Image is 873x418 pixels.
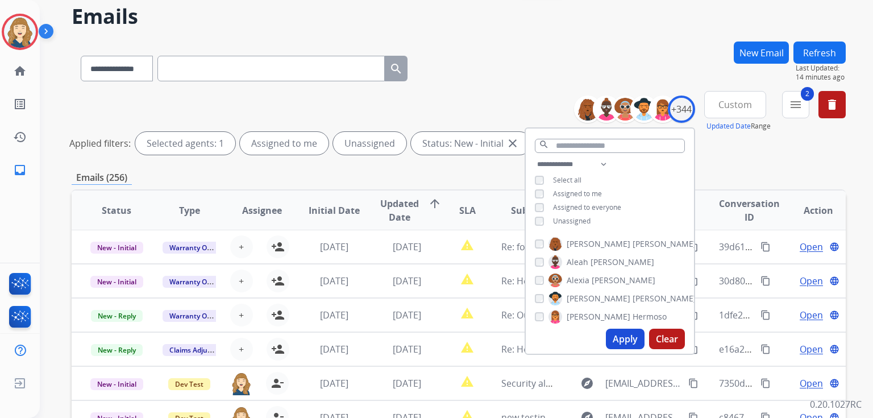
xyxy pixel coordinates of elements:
span: Dev Test [168,378,210,390]
span: [PERSON_NAME] [567,238,630,250]
mat-icon: home [13,64,27,78]
img: agent-avatar [230,372,252,395]
span: Re: follow up [501,241,556,253]
mat-icon: inbox [13,163,27,177]
span: Warranty Ops [163,310,221,322]
div: Assigned to me [240,132,329,155]
span: [PERSON_NAME] [591,256,654,268]
button: + [230,338,253,361]
mat-icon: person_remove [271,376,284,390]
mat-icon: content_copy [760,378,771,388]
span: New - Reply [91,344,143,356]
span: Open [800,274,823,288]
mat-icon: delete [825,98,839,111]
span: Claims Adjudication [163,344,240,356]
span: + [239,274,244,288]
span: [DATE] [320,309,348,321]
button: + [230,270,253,292]
span: Hermoso [633,311,667,322]
span: Re: Outstanding Claims [501,309,601,321]
div: Unassigned [333,132,406,155]
mat-icon: search [539,139,549,150]
mat-icon: report_problem [460,375,474,388]
span: New - Initial [90,242,143,254]
th: Action [773,191,846,230]
mat-icon: language [829,276,839,286]
mat-icon: content_copy [760,276,771,286]
span: Security alert [501,377,558,390]
span: Range [706,121,771,131]
h2: Emails [72,5,846,28]
span: 14 minutes ago [796,73,846,82]
span: [DATE] [320,275,348,287]
span: [PERSON_NAME] [567,311,630,322]
mat-icon: content_copy [688,344,699,354]
p: 0.20.1027RC [810,398,862,411]
div: +344 [668,96,695,123]
span: Assignee [242,204,282,217]
span: [PERSON_NAME] [633,293,696,304]
span: Unassigned [553,216,591,226]
mat-icon: content_copy [760,310,771,320]
button: New Email [734,42,789,64]
mat-icon: person_add [271,342,285,356]
mat-icon: arrow_upward [428,197,442,210]
span: Open [800,342,823,356]
span: New - Initial [90,276,143,288]
mat-icon: language [829,310,839,320]
span: Alexia [567,275,589,286]
mat-icon: language [829,242,839,252]
span: [PERSON_NAME] [633,238,696,250]
span: Warranty Ops [163,242,221,254]
mat-icon: content_copy [760,242,771,252]
span: [DATE] [320,241,348,253]
span: [DATE] [393,343,421,355]
span: [DATE] [320,343,348,355]
span: [DATE] [320,377,348,390]
span: Aleah [567,256,588,268]
span: Conversation ID [719,197,780,224]
mat-icon: language [829,378,839,388]
mat-icon: person_add [271,274,285,288]
span: + [239,308,244,322]
span: [DATE] [393,275,421,287]
span: Subject [511,204,544,217]
span: Open [800,308,823,322]
span: + [239,240,244,254]
mat-icon: history [13,130,27,144]
button: Apply [606,329,645,349]
mat-icon: report_problem [460,307,474,320]
button: Updated Date [706,122,751,131]
mat-icon: explore [580,376,594,390]
span: [DATE] [393,309,421,321]
span: New - Initial [90,378,143,390]
mat-icon: report_problem [460,272,474,286]
span: [PERSON_NAME] [567,293,630,304]
span: Assigned to everyone [553,202,621,212]
button: Clear [649,329,685,349]
mat-icon: menu [789,98,803,111]
button: + [230,235,253,258]
span: Initial Date [309,204,360,217]
mat-icon: report_problem [460,238,474,252]
mat-icon: close [506,136,519,150]
mat-icon: content_copy [688,276,699,286]
span: [EMAIL_ADDRESS][DOMAIN_NAME] [605,376,681,390]
mat-icon: person_add [271,308,285,322]
span: Updated Date [380,197,419,224]
span: + [239,342,244,356]
img: avatar [4,16,36,48]
button: Custom [704,91,766,118]
button: 2 [782,91,809,118]
span: 2 [801,87,814,101]
div: Selected agents: 1 [135,132,235,155]
mat-icon: content_copy [688,310,699,320]
div: Status: New - Initial [411,132,531,155]
mat-icon: content_copy [688,242,699,252]
span: New - Reply [91,310,143,322]
mat-icon: search [389,62,403,76]
mat-icon: report_problem [460,341,474,354]
span: SLA [459,204,476,217]
span: Last Updated: [796,64,846,73]
span: Select all [553,175,581,185]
